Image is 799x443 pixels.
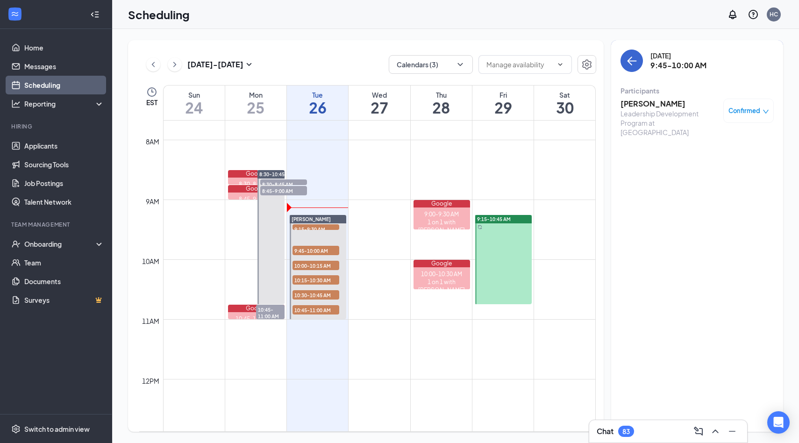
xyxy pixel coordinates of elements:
[349,86,410,120] a: August 27, 2025
[710,426,721,437] svg: ChevronUp
[411,86,472,120] a: August 28, 2025
[24,174,104,193] a: Job Postings
[24,76,104,94] a: Scheduling
[767,411,790,434] div: Open Intercom Messenger
[725,424,740,439] button: Minimize
[225,86,286,120] a: August 25, 2025
[170,59,179,70] svg: ChevronRight
[621,109,719,137] div: Leadership Development Program at [GEOGRAPHIC_DATA]
[411,90,472,100] div: Thu
[389,55,473,74] button: Calendars (3)ChevronDown
[24,155,104,174] a: Sourcing Tools
[11,424,21,434] svg: Settings
[597,426,614,436] h3: Chat
[486,59,553,70] input: Manage availability
[225,90,286,100] div: Mon
[287,86,348,120] a: August 26, 2025
[621,99,719,109] h3: [PERSON_NAME]
[472,86,534,120] a: August 29, 2025
[621,50,643,72] button: back-button
[472,90,534,100] div: Fri
[259,171,293,178] span: 8:30-10:45 AM
[763,108,769,115] span: down
[748,9,759,20] svg: QuestionInfo
[256,305,285,321] span: 10:45-11:00 AM
[626,55,637,66] svg: ArrowLeft
[414,270,470,278] div: 10:00-10:30 AM
[728,106,760,115] span: Confirmed
[146,98,157,107] span: EST
[477,216,511,222] span: 9:15-10:45 AM
[228,185,285,193] div: Google
[128,7,190,22] h1: Scheduling
[292,275,339,285] span: 10:15-10:30 AM
[622,428,630,436] div: 83
[90,10,100,19] svg: Collapse
[411,100,472,115] h1: 28
[456,60,465,69] svg: ChevronDown
[225,100,286,115] h1: 25
[691,424,706,439] button: ComposeMessage
[164,100,225,115] h1: 24
[24,38,104,57] a: Home
[24,424,90,434] div: Switch to admin view
[144,136,161,147] div: 8am
[140,376,161,386] div: 12pm
[228,195,285,203] div: 8:45-9:00 AM
[292,305,339,314] span: 10:45-11:00 AM
[727,426,738,437] svg: Minimize
[727,9,738,20] svg: Notifications
[260,179,307,189] span: 8:30-8:45 AM
[292,246,339,255] span: 9:45-10:00 AM
[292,224,339,234] span: 9:15-9:30 AM
[228,170,285,178] div: Google
[650,51,706,60] div: [DATE]
[228,315,285,323] div: 10:45-11:00 AM
[287,90,348,100] div: Tue
[260,186,307,195] span: 8:45-9:00 AM
[243,59,255,70] svg: SmallChevronDown
[228,180,285,188] div: 8:30-8:45 AM
[144,196,161,207] div: 9am
[292,216,331,222] span: [PERSON_NAME]
[414,210,470,218] div: 9:00-9:30 AM
[24,193,104,211] a: Talent Network
[414,218,470,242] div: 1 on 1 with [PERSON_NAME] ([PERSON_NAME])
[534,100,595,115] h1: 30
[414,278,470,302] div: 1 on 1 with [PERSON_NAME] ([PERSON_NAME])
[11,122,102,130] div: Hiring
[146,57,160,71] button: ChevronLeft
[581,59,592,70] svg: Settings
[11,221,102,229] div: Team Management
[24,99,105,108] div: Reporting
[414,200,470,207] div: Google
[24,272,104,291] a: Documents
[478,225,482,229] svg: Sync
[187,59,243,70] h3: [DATE] - [DATE]
[140,316,161,326] div: 11am
[149,59,158,70] svg: ChevronLeft
[650,60,706,71] h3: 9:45-10:00 AM
[578,55,596,74] button: Settings
[556,61,564,68] svg: ChevronDown
[140,256,161,266] div: 10am
[164,86,225,120] a: August 24, 2025
[168,57,182,71] button: ChevronRight
[414,260,470,267] div: Google
[24,291,104,309] a: SurveysCrown
[287,100,348,115] h1: 26
[146,86,157,98] svg: Clock
[708,424,723,439] button: ChevronUp
[24,239,96,249] div: Onboarding
[621,86,774,95] div: Participants
[164,90,225,100] div: Sun
[349,100,410,115] h1: 27
[534,86,595,120] a: August 30, 2025
[292,261,339,270] span: 10:00-10:15 AM
[228,305,285,312] div: Google
[10,9,20,19] svg: WorkstreamLogo
[349,90,410,100] div: Wed
[472,100,534,115] h1: 29
[11,99,21,108] svg: Analysis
